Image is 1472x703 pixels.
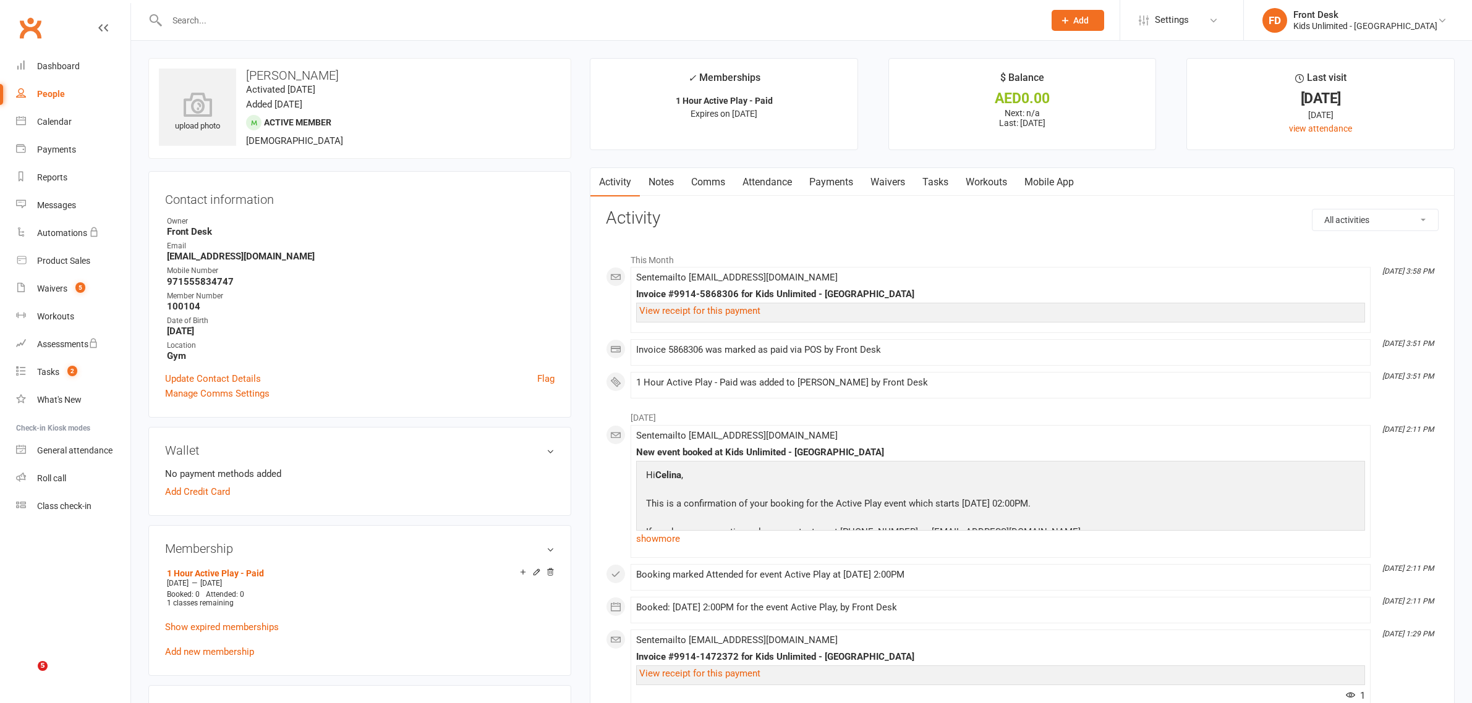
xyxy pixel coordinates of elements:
div: Workouts [37,311,74,321]
a: Class kiosk mode [16,492,130,520]
div: Class check-in [37,501,91,511]
div: Roll call [37,473,66,483]
a: Notes [640,168,683,196]
div: Date of Birth [167,315,555,327]
span: 1 [1346,690,1365,701]
strong: [EMAIL_ADDRESS][DOMAIN_NAME] [167,251,555,262]
div: [DATE] [1198,108,1443,122]
div: AED0.00 [900,92,1145,105]
li: No payment methods added [165,466,555,481]
a: Tasks [914,168,957,196]
span: 5 [38,661,48,671]
h3: Contact information [165,188,555,206]
a: Assessments [16,330,130,358]
time: Added [DATE] [246,99,302,110]
a: View receipt for this payment [639,668,760,679]
i: [DATE] 3:58 PM [1382,267,1434,276]
div: [DATE] [1198,92,1443,105]
li: This Month [606,247,1439,267]
a: Payments [801,168,862,196]
span: [DATE] [200,579,222,587]
div: Messages [37,200,76,210]
a: General attendance kiosk mode [16,437,130,465]
li: [DATE] [606,405,1439,424]
a: Flag [537,371,555,386]
p: Next: n/a Last: [DATE] [900,108,1145,128]
div: Location [167,340,555,351]
div: FD [1262,8,1287,33]
a: Mobile App [1016,168,1083,196]
button: Add [1052,10,1104,31]
strong: 100104 [167,301,555,312]
span: 5 [75,282,85,293]
a: Waivers [862,168,914,196]
a: Calendar [16,108,130,136]
div: Front Desk [1293,9,1437,20]
a: show more [636,530,1365,547]
a: Add Credit Card [165,484,230,499]
strong: [DATE] [167,326,555,337]
strong: Gym [167,350,555,361]
div: People [37,89,65,99]
div: Mobile Number [167,265,555,277]
a: What's New [16,386,130,414]
div: Email [167,240,555,252]
span: Sent email to [EMAIL_ADDRESS][DOMAIN_NAME] [636,272,838,283]
a: Show expired memberships [165,621,279,633]
a: Reports [16,164,130,192]
div: 1 Hour Active Play - Paid was added to [PERSON_NAME] by Front Desk [636,377,1365,388]
div: Member Number [167,290,555,302]
time: Activated [DATE] [246,84,315,95]
div: Booking marked Attended for event Active Play at [DATE] 2:00PM [636,570,1365,580]
div: Assessments [37,339,98,349]
a: 1 Hour Active Play - Paid [167,568,264,578]
a: Product Sales [16,247,130,275]
span: Attended: 0 [206,590,244,599]
div: Automations [37,228,87,238]
div: Kids Unlimited - [GEOGRAPHIC_DATA] [1293,20,1437,32]
h3: Membership [165,542,555,555]
a: Add new membership [165,646,254,657]
a: Workouts [16,303,130,330]
h3: Activity [606,209,1439,228]
a: Activity [590,168,640,196]
a: Comms [683,168,734,196]
a: Manage Comms Settings [165,386,270,401]
span: Sent email to [EMAIL_ADDRESS][DOMAIN_NAME] [636,430,838,441]
i: ✓ [688,72,696,84]
a: Payments [16,136,130,164]
a: People [16,80,130,108]
div: Invoice #9914-5868306 for Kids Unlimited - [GEOGRAPHIC_DATA] [636,289,1365,300]
p: This is a confirmation of your booking for the Active Play event which starts [DATE] 02:00PM. [643,496,1086,514]
a: Tasks 2 [16,358,130,386]
h3: [PERSON_NAME] [159,69,561,82]
div: Booked: [DATE] 2:00PM for the event Active Play, by Front Desk [636,602,1365,613]
a: Clubworx [15,12,46,43]
div: What's New [37,395,82,405]
div: Invoice #9914-1472372 for Kids Unlimited - [GEOGRAPHIC_DATA] [636,652,1365,662]
div: General attendance [37,445,113,455]
i: [DATE] 2:11 PM [1382,597,1434,605]
div: Product Sales [37,256,90,266]
div: — [164,578,555,588]
span: [DEMOGRAPHIC_DATA] [246,135,343,146]
span: Settings [1155,6,1189,34]
div: Payments [37,145,76,154]
div: Dashboard [37,61,80,71]
span: 1 classes remaining [167,599,234,607]
div: Owner [167,216,555,227]
span: Booked: 0 [167,590,200,599]
h3: Wallet [165,444,555,457]
div: Waivers [37,284,67,293]
div: Last visit [1295,70,1346,92]
div: upload photo [159,92,236,133]
a: view attendance [1289,124,1352,133]
i: [DATE] 3:51 PM [1382,339,1434,348]
a: Waivers 5 [16,275,130,303]
i: [DATE] 2:11 PM [1382,564,1434,573]
p: If you have any questions please contact us at [PHONE_NUMBER] or [EMAIL_ADDRESS][DOMAIN_NAME]. [643,524,1086,542]
div: Reports [37,172,67,182]
a: Workouts [957,168,1016,196]
a: Automations [16,219,130,247]
span: 2 [67,366,77,376]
